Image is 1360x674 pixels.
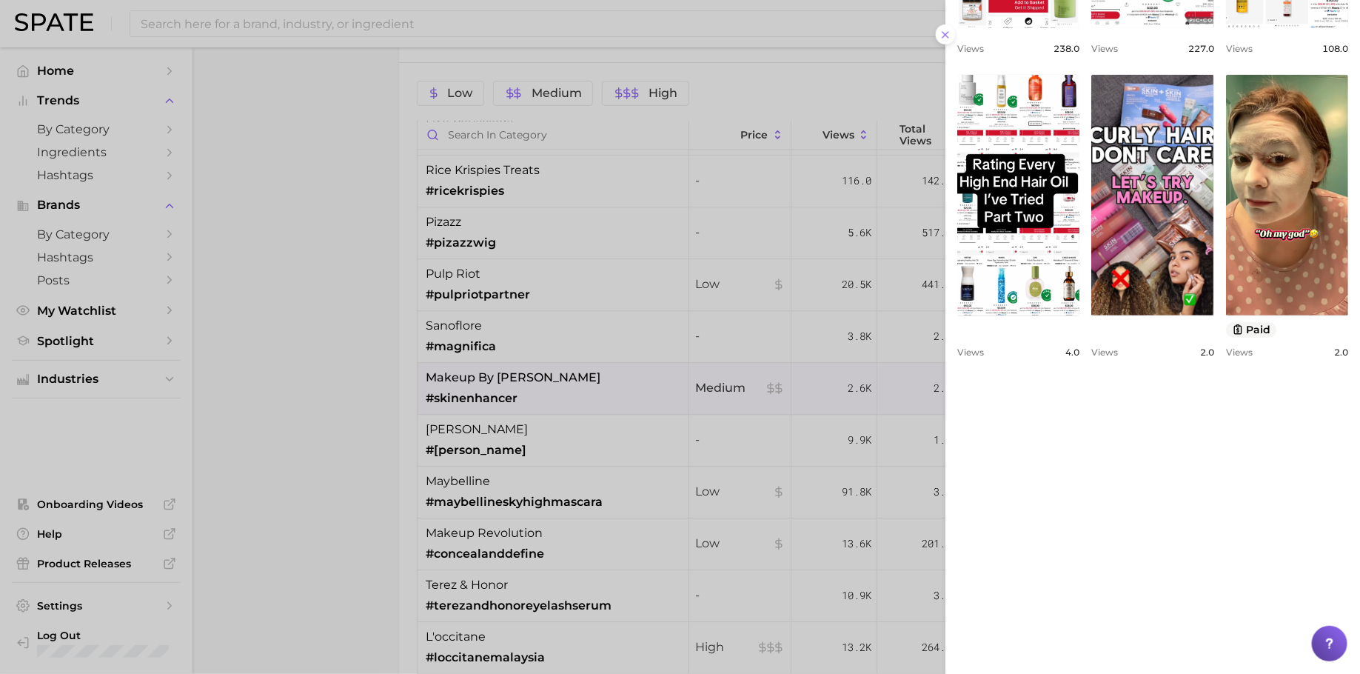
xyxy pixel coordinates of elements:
[1091,347,1118,358] span: Views
[1065,347,1079,358] span: 4.0
[1188,43,1214,54] span: 227.0
[1226,322,1277,338] button: paid
[1200,347,1214,358] span: 2.0
[1226,43,1253,54] span: Views
[1054,43,1079,54] span: 238.0
[957,43,984,54] span: Views
[1226,347,1253,358] span: Views
[1091,43,1118,54] span: Views
[957,347,984,358] span: Views
[1322,43,1348,54] span: 108.0
[1334,347,1348,358] span: 2.0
